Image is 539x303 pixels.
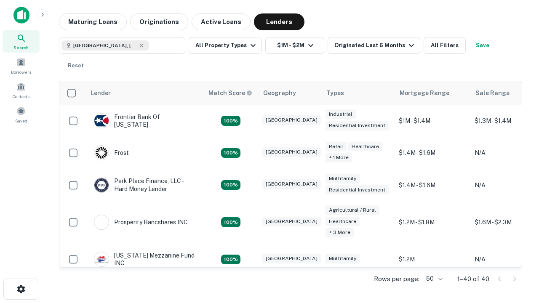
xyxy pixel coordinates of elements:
div: Prosperity Bancshares INC [94,215,188,230]
button: All Property Types [189,37,262,54]
div: Retail [326,142,347,151]
div: Matching Properties: 4, hasApolloMatch: undefined [221,116,240,126]
button: Lenders [254,13,304,30]
div: Park Place Finance, LLC - Hard Money Lender [94,177,195,192]
td: $1.4M - $1.6M [395,169,470,201]
td: $1.2M [395,243,470,275]
span: Borrowers [11,69,31,75]
img: picture [94,215,109,229]
div: Agricultural / Rural [326,205,379,215]
div: Matching Properties: 7, hasApolloMatch: undefined [221,217,240,227]
img: capitalize-icon.png [13,7,29,24]
div: Originated Last 6 Months [334,40,416,50]
div: Matching Properties: 4, hasApolloMatch: undefined [221,148,240,158]
button: Maturing Loans [59,13,127,30]
img: picture [94,114,109,128]
div: Multifamily [326,254,360,263]
span: Search [13,44,29,51]
div: Frontier Bank Of [US_STATE] [94,113,195,128]
div: Residential Investment [326,185,389,195]
div: Geography [263,88,296,98]
button: Reset [62,57,89,74]
div: Matching Properties: 4, hasApolloMatch: undefined [221,180,240,190]
div: [GEOGRAPHIC_DATA] [262,179,321,189]
h6: Match Score [208,88,251,98]
a: Borrowers [3,54,40,77]
div: Frost [94,145,129,160]
div: Sale Range [475,88,510,98]
span: [GEOGRAPHIC_DATA], [GEOGRAPHIC_DATA], [GEOGRAPHIC_DATA] [73,42,136,49]
div: + 1 more [326,153,352,162]
a: Contacts [3,79,40,101]
div: Matching Properties: 5, hasApolloMatch: undefined [221,255,240,265]
button: Save your search to get updates of matches that match your search criteria. [469,37,496,54]
div: Types [326,88,344,98]
div: [GEOGRAPHIC_DATA] [262,147,321,157]
div: Capitalize uses an advanced AI algorithm to match your search with the best lender. The match sco... [208,88,252,98]
button: Originations [130,13,188,30]
td: $1.4M - $1.6M [395,137,470,169]
div: Lender [91,88,111,98]
p: 1–40 of 40 [457,274,489,284]
th: Types [321,81,395,105]
iframe: Chat Widget [497,236,539,276]
img: picture [94,146,109,160]
th: Capitalize uses an advanced AI algorithm to match your search with the best lender. The match sco... [203,81,258,105]
button: Originated Last 6 Months [328,37,420,54]
div: [US_STATE] Mezzanine Fund INC [94,252,195,267]
div: Mortgage Range [400,88,449,98]
button: $1M - $2M [265,37,324,54]
td: $1.2M - $1.8M [395,201,470,244]
a: Saved [3,103,40,126]
div: [GEOGRAPHIC_DATA] [262,217,321,226]
th: Geography [258,81,321,105]
div: [GEOGRAPHIC_DATA] [262,254,321,263]
th: Lender [85,81,203,105]
div: Healthcare [326,217,360,226]
a: Search [3,30,40,53]
td: $1M - $1.4M [395,105,470,137]
p: Rows per page: [374,274,419,284]
img: picture [94,178,109,192]
div: Industrial [326,109,356,119]
div: Multifamily [326,174,360,183]
div: [GEOGRAPHIC_DATA] [262,115,321,125]
button: All Filters [424,37,466,54]
div: + 3 more [326,228,354,237]
th: Mortgage Range [395,81,470,105]
div: 50 [423,273,444,285]
span: Saved [15,117,27,124]
div: Healthcare [348,142,382,151]
div: Residential Investment [326,121,389,130]
button: Active Loans [192,13,251,30]
img: picture [94,252,109,266]
span: Contacts [13,93,29,100]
